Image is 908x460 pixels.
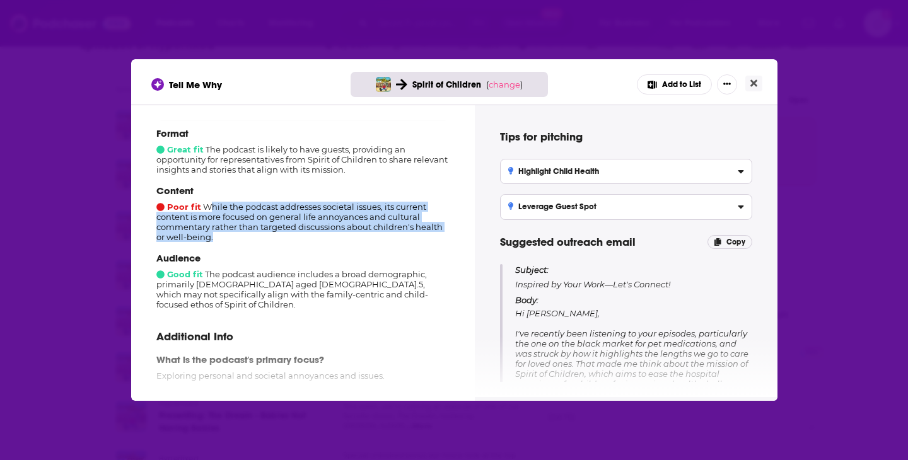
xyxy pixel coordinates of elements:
p: What is the podcast's primary focus? [156,354,450,365]
img: tell me why sparkle [153,80,162,89]
h4: Tips for pitching [500,130,752,144]
img: Hyperfixed [376,77,391,92]
p: Format [156,127,450,139]
span: Poor fit [156,202,201,212]
span: Subject: [515,264,549,275]
span: Copy [726,238,745,246]
span: Body: [515,295,538,305]
span: Good fit [156,269,203,279]
div: While the podcast addresses societal issues, its current content is more focused on general life ... [156,185,450,242]
span: Spirit of Children [412,79,481,90]
h3: Highlight Child Health [508,167,600,176]
button: Add to List [637,74,712,95]
p: Additional Info [156,330,450,343]
p: Content [156,185,450,197]
button: Close [745,76,762,91]
span: Great fit [156,144,204,154]
span: Tell Me Why [169,79,222,91]
p: Inspired by Your Work—Let's Connect! [515,264,752,290]
span: ( ) [486,79,523,89]
p: Audience [156,252,450,264]
div: The podcast audience includes a broad demographic, primarily [DEMOGRAPHIC_DATA] aged [DEMOGRAPHIC... [156,252,450,309]
span: Suggested outreach email [500,235,636,249]
h3: Leverage Guest Spot [508,202,597,211]
span: change [489,79,520,89]
p: Exploring personal and societal annoyances and issues. [156,371,450,381]
div: The podcast is likely to have guests, providing an opportunity for representatives from Spirit of... [156,127,450,175]
button: Show More Button [717,74,737,95]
